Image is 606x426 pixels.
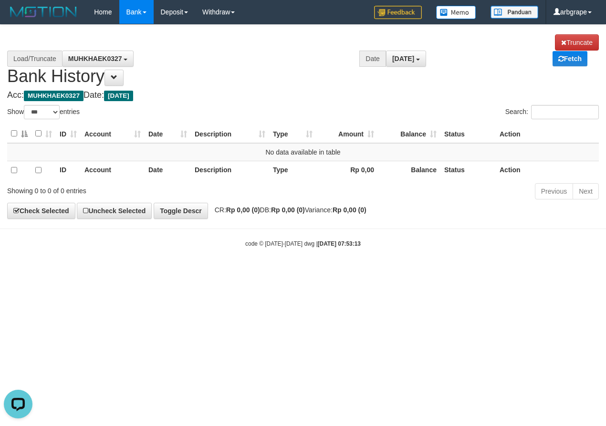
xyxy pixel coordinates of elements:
th: Date [145,161,191,179]
a: Toggle Descr [154,203,208,219]
th: Balance [378,161,440,179]
th: Rp 0,00 [316,161,378,179]
div: Showing 0 to 0 of 0 entries [7,182,245,196]
strong: [DATE] 07:53:13 [318,240,361,247]
label: Show entries [7,105,80,119]
th: Status [440,161,496,179]
a: Uncheck Selected [77,203,152,219]
td: No data available in table [7,143,599,161]
th: Description: activate to sort column ascending [191,125,269,143]
img: Feedback.jpg [374,6,422,19]
th: Account: activate to sort column ascending [81,125,145,143]
th: Amount: activate to sort column ascending [316,125,378,143]
th: ID [56,161,81,179]
th: Account [81,161,145,179]
img: MOTION_logo.png [7,5,80,19]
span: MUHKHAEK0327 [68,55,122,62]
th: Type [269,161,316,179]
span: CR: DB: Variance: [210,206,366,214]
strong: Rp 0,00 (0) [333,206,366,214]
th: Action [496,161,599,179]
input: Search: [531,105,599,119]
div: Load/Truncate [7,51,62,67]
strong: Rp 0,00 (0) [271,206,305,214]
th: Balance: activate to sort column ascending [378,125,440,143]
div: Date [359,51,386,67]
th: Action [496,125,599,143]
img: panduan.png [491,6,538,19]
a: Fetch [553,51,587,66]
select: Showentries [24,105,60,119]
strong: Rp 0,00 (0) [226,206,260,214]
th: Status [440,125,496,143]
th: Type: activate to sort column ascending [269,125,316,143]
img: Button%20Memo.svg [436,6,476,19]
a: Check Selected [7,203,75,219]
th: : activate to sort column ascending [31,125,56,143]
small: code © [DATE]-[DATE] dwg | [245,240,361,247]
a: Previous [535,183,573,199]
span: [DATE] [392,55,414,62]
th: Date: activate to sort column ascending [145,125,191,143]
button: MUHKHAEK0327 [62,51,134,67]
button: [DATE] [386,51,426,67]
h1: Bank History [7,34,599,86]
label: Search: [505,105,599,119]
a: Truncate [555,34,599,51]
span: MUHKHAEK0327 [24,91,84,101]
a: Next [573,183,599,199]
h4: Acc: Date: [7,91,599,100]
th: ID: activate to sort column ascending [56,125,81,143]
th: : activate to sort column descending [7,125,31,143]
button: Open LiveChat chat widget [4,4,32,32]
span: [DATE] [104,91,133,101]
th: Description [191,161,269,179]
